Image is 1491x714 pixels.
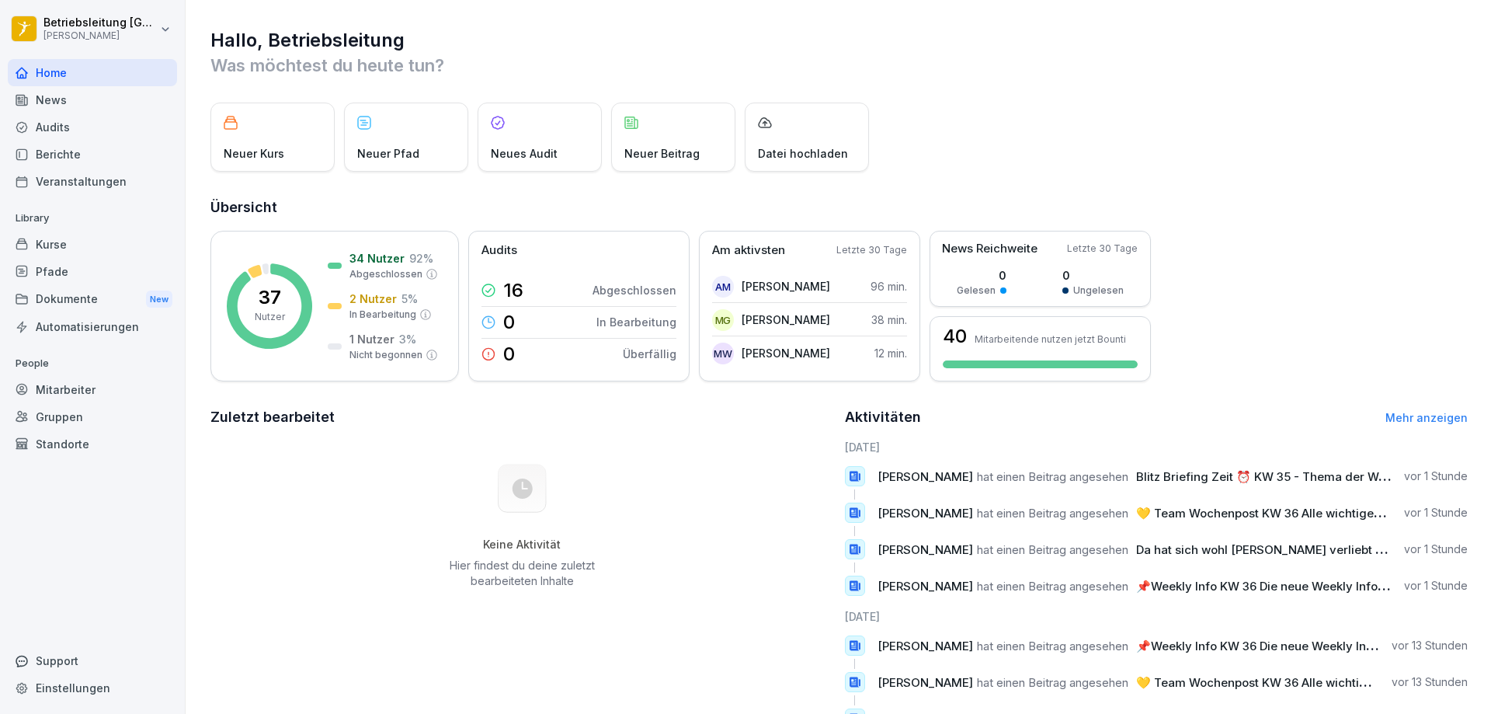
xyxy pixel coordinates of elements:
p: 0 [1062,267,1124,284]
p: Datei hochladen [758,145,848,162]
a: Home [8,59,177,86]
p: Mitarbeitende nutzen jetzt Bounti [975,333,1126,345]
a: Einstellungen [8,674,177,702]
p: 37 [259,288,281,307]
p: 5 % [401,291,418,307]
div: MG [712,309,734,331]
p: 3 % [399,331,416,347]
p: Neues Audit [491,145,558,162]
div: AM [712,276,734,298]
p: Hier findest du deine zuletzt bearbeiteten Inhalte [443,558,600,589]
p: 38 min. [871,312,907,328]
h3: 40 [943,327,967,346]
span: hat einen Beitrag angesehen [977,542,1128,557]
h1: Hallo, Betriebsleitung [210,28,1468,53]
p: vor 13 Stunden [1392,674,1468,690]
p: 2 Nutzer [349,291,397,307]
p: Am aktivsten [712,242,785,259]
p: vor 1 Stunde [1404,542,1468,557]
a: Pfade [8,258,177,285]
p: Betriebsleitung [GEOGRAPHIC_DATA] [43,16,157,30]
p: In Bearbeitung [349,308,416,322]
p: [PERSON_NAME] [43,30,157,41]
p: Nutzer [255,310,285,324]
p: 0 [503,345,515,364]
p: 0 [957,267,1006,284]
p: 96 min. [871,278,907,294]
p: Gelesen [957,284,996,298]
p: Abgeschlossen [349,267,422,281]
p: News Reichweite [942,240,1037,258]
h2: Zuletzt bearbeitet [210,406,834,428]
p: [PERSON_NAME] [742,312,830,328]
p: 0 [503,313,515,332]
p: vor 1 Stunde [1404,468,1468,484]
h6: [DATE] [845,439,1468,455]
a: DokumenteNew [8,285,177,314]
a: News [8,86,177,113]
div: MW [712,343,734,364]
p: Ungelesen [1073,284,1124,298]
h5: Keine Aktivität [443,538,600,552]
p: Neuer Kurs [224,145,284,162]
span: hat einen Beitrag angesehen [977,639,1128,653]
a: Gruppen [8,403,177,430]
p: Was möchtest du heute tun? [210,53,1468,78]
span: hat einen Beitrag angesehen [977,469,1128,484]
p: vor 1 Stunde [1404,578,1468,594]
span: [PERSON_NAME] [878,675,973,690]
p: In Bearbeitung [596,314,676,330]
p: 92 % [409,250,433,266]
span: hat einen Beitrag angesehen [977,675,1128,690]
span: [PERSON_NAME] [878,639,973,653]
p: Abgeschlossen [593,282,676,298]
h6: [DATE] [845,608,1468,625]
a: Mehr anzeigen [1385,411,1468,424]
a: Audits [8,113,177,141]
p: 34 Nutzer [349,250,405,266]
span: hat einen Beitrag angesehen [977,506,1128,521]
span: Blitz Briefing Zeit ⏰ KW 35 - Thema der Woche: Dips / Saucen [1136,469,1490,484]
span: [PERSON_NAME] [878,469,973,484]
p: Library [8,206,177,231]
p: Letzte 30 Tage [836,243,907,257]
span: hat einen Beitrag angesehen [977,579,1128,594]
h2: Übersicht [210,197,1468,218]
p: 16 [503,281,523,300]
p: Neuer Pfad [357,145,419,162]
p: 1 Nutzer [349,331,394,347]
p: vor 1 Stunde [1404,505,1468,521]
p: [PERSON_NAME] [742,278,830,294]
div: New [146,291,172,308]
p: People [8,351,177,376]
p: [PERSON_NAME] [742,345,830,361]
a: Automatisierungen [8,313,177,340]
p: vor 13 Stunden [1392,638,1468,653]
a: Veranstaltungen [8,168,177,195]
p: 12 min. [874,345,907,361]
p: Audits [481,242,517,259]
a: Mitarbeiter [8,376,177,403]
div: Dokumente [8,285,177,314]
a: Berichte [8,141,177,168]
p: Neuer Beitrag [624,145,700,162]
a: Standorte [8,430,177,458]
span: [PERSON_NAME] [878,579,973,594]
span: [PERSON_NAME] [878,542,973,557]
div: Support [8,647,177,674]
h2: Aktivitäten [845,406,921,428]
p: Überfällig [623,346,676,362]
p: Letzte 30 Tage [1067,242,1138,256]
a: Kurse [8,231,177,258]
